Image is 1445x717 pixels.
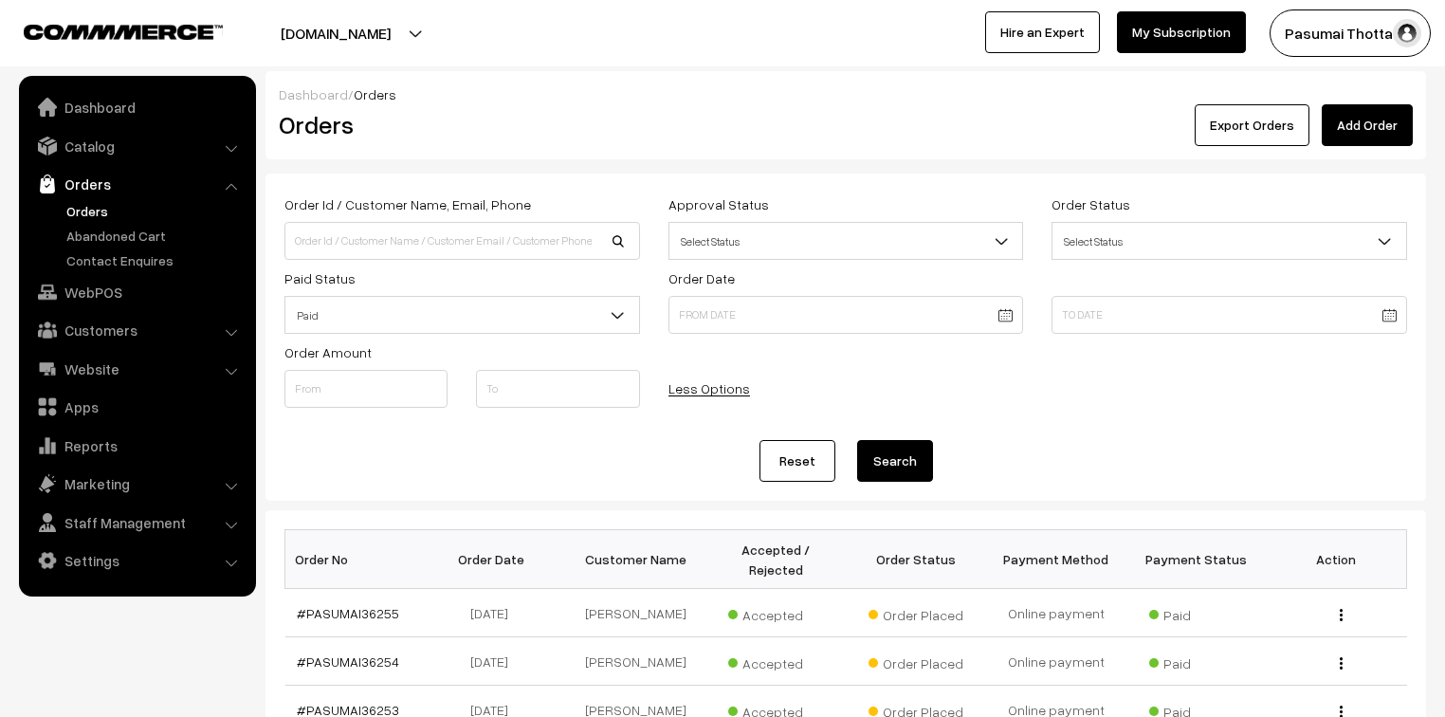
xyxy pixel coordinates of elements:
a: My Subscription [1117,11,1246,53]
label: Approval Status [668,194,769,214]
input: To [476,370,639,408]
th: Action [1267,530,1407,589]
a: Staff Management [24,506,249,540]
span: Paid [285,299,639,332]
h2: Orders [279,110,638,139]
a: Catalog [24,129,249,163]
label: Order Date [668,268,735,288]
input: From [284,370,448,408]
label: Order Id / Customer Name, Email, Phone [284,194,531,214]
th: Payment Method [986,530,1126,589]
input: Order Id / Customer Name / Customer Email / Customer Phone [284,222,640,260]
a: Orders [62,201,249,221]
span: Select Status [1052,222,1407,260]
img: COMMMERCE [24,25,223,39]
span: Order Placed [869,649,963,673]
button: Pasumai Thotta… [1270,9,1431,57]
a: Settings [24,543,249,578]
label: Paid Status [284,268,356,288]
a: Add Order [1322,104,1413,146]
th: Accepted / Rejected [705,530,846,589]
img: user [1393,19,1421,47]
td: [DATE] [425,637,565,686]
a: Dashboard [24,90,249,124]
th: Order Status [846,530,986,589]
span: Select Status [1052,225,1406,258]
a: Customers [24,313,249,347]
a: #PASUMAI36254 [297,653,399,670]
span: Paid [1149,600,1244,625]
a: #PASUMAI36255 [297,605,399,621]
td: Online payment [986,637,1126,686]
a: Orders [24,167,249,201]
th: Customer Name [565,530,705,589]
input: From Date [668,296,1024,334]
button: Search [857,440,933,482]
a: Apps [24,390,249,424]
a: Contact Enquires [62,250,249,270]
td: [PERSON_NAME] [565,589,705,637]
a: Marketing [24,467,249,501]
a: Dashboard [279,86,348,102]
a: WebPOS [24,275,249,309]
span: Order Placed [869,600,963,625]
a: Website [24,352,249,386]
span: Accepted [728,649,823,673]
button: Export Orders [1195,104,1309,146]
span: Select Status [669,225,1023,258]
span: Select Status [668,222,1024,260]
img: Menu [1340,657,1343,670]
img: Menu [1340,609,1343,621]
td: [PERSON_NAME] [565,637,705,686]
td: Online payment [986,589,1126,637]
a: Abandoned Cart [62,226,249,246]
button: [DOMAIN_NAME] [214,9,457,57]
a: Reset [759,440,835,482]
a: Reports [24,429,249,463]
a: Hire an Expert [985,11,1100,53]
span: Orders [354,86,396,102]
input: To Date [1052,296,1407,334]
span: Paid [284,296,640,334]
label: Order Amount [284,342,372,362]
span: Paid [1149,649,1244,673]
label: Order Status [1052,194,1130,214]
th: Payment Status [1126,530,1267,589]
th: Order Date [425,530,565,589]
a: Less Options [668,380,750,396]
span: Accepted [728,600,823,625]
a: COMMMERCE [24,19,190,42]
td: [DATE] [425,589,565,637]
div: / [279,84,1413,104]
th: Order No [285,530,426,589]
